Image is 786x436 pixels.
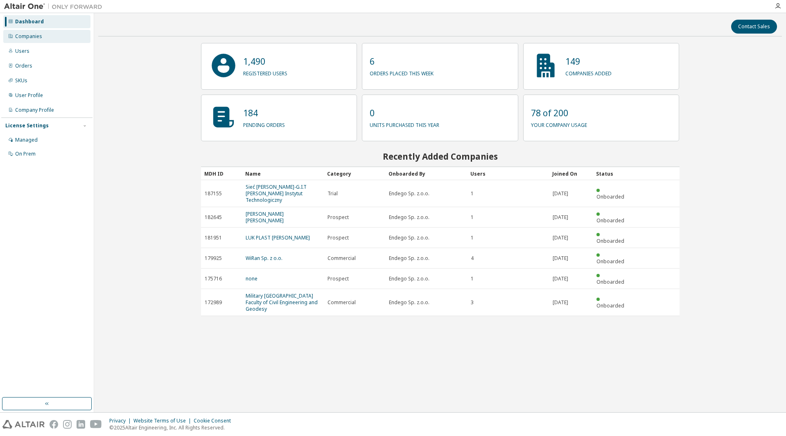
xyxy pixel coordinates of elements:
[389,276,429,282] span: Endego Sp. z.o.o.
[205,276,222,282] span: 175716
[15,137,38,143] div: Managed
[389,235,429,241] span: Endego Sp. z.o.o.
[471,276,474,282] span: 1
[370,107,439,119] p: 0
[205,299,222,306] span: 172989
[246,292,318,312] a: Military [GEOGRAPHIC_DATA] Faculty of Civil Engineering and Geodesy
[15,18,44,25] div: Dashboard
[388,167,464,180] div: Onboarded By
[389,255,429,262] span: Endego Sp. z.o.o.
[15,107,54,113] div: Company Profile
[109,418,133,424] div: Privacy
[327,167,382,180] div: Category
[327,235,349,241] span: Prospect
[471,190,474,197] span: 1
[553,299,568,306] span: [DATE]
[77,420,85,429] img: linkedin.svg
[243,68,287,77] p: registered users
[327,190,338,197] span: Trial
[553,235,568,241] span: [DATE]
[5,122,49,129] div: License Settings
[204,167,239,180] div: MDH ID
[596,237,624,244] span: Onboarded
[552,167,589,180] div: Joined On
[205,235,222,241] span: 181951
[596,193,624,200] span: Onboarded
[565,55,612,68] p: 149
[50,420,58,429] img: facebook.svg
[327,214,349,221] span: Prospect
[389,299,429,306] span: Endego Sp. z.o.o.
[109,424,236,431] p: © 2025 Altair Engineering, Inc. All Rights Reserved.
[370,55,434,68] p: 6
[243,55,287,68] p: 1,490
[205,190,222,197] span: 187155
[246,210,284,224] a: [PERSON_NAME] [PERSON_NAME]
[370,119,439,129] p: units purchased this year
[205,255,222,262] span: 179925
[531,119,587,129] p: your company usage
[133,418,194,424] div: Website Terms of Use
[553,214,568,221] span: [DATE]
[471,299,474,306] span: 3
[370,68,434,77] p: orders placed this week
[596,217,624,224] span: Onboarded
[327,276,349,282] span: Prospect
[246,275,257,282] a: none
[553,255,568,262] span: [DATE]
[15,48,29,54] div: Users
[90,420,102,429] img: youtube.svg
[565,68,612,77] p: companies added
[15,63,32,69] div: Orders
[471,235,474,241] span: 1
[246,234,310,241] a: LUK PLAST [PERSON_NAME]
[596,278,624,285] span: Onboarded
[553,190,568,197] span: [DATE]
[389,214,429,221] span: Endego Sp. z.o.o.
[243,107,285,119] p: 184
[596,167,630,180] div: Status
[4,2,106,11] img: Altair One
[243,119,285,129] p: pending orders
[63,420,72,429] img: instagram.svg
[471,255,474,262] span: 4
[246,183,307,203] a: Sieć [PERSON_NAME]-G.I.T [PERSON_NAME] Instytut Technologiczny
[15,92,43,99] div: User Profile
[15,151,36,157] div: On Prem
[389,190,429,197] span: Endego Sp. z.o.o.
[596,258,624,265] span: Onboarded
[201,151,680,162] h2: Recently Added Companies
[2,420,45,429] img: altair_logo.svg
[531,107,587,119] p: 78 of 200
[596,302,624,309] span: Onboarded
[15,77,27,84] div: SKUs
[194,418,236,424] div: Cookie Consent
[327,299,356,306] span: Commercial
[246,255,282,262] a: WiRan Sp. z o.o.
[731,20,777,34] button: Contact Sales
[553,276,568,282] span: [DATE]
[470,167,546,180] div: Users
[245,167,321,180] div: Name
[15,33,42,40] div: Companies
[471,214,474,221] span: 1
[327,255,356,262] span: Commercial
[205,214,222,221] span: 182645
